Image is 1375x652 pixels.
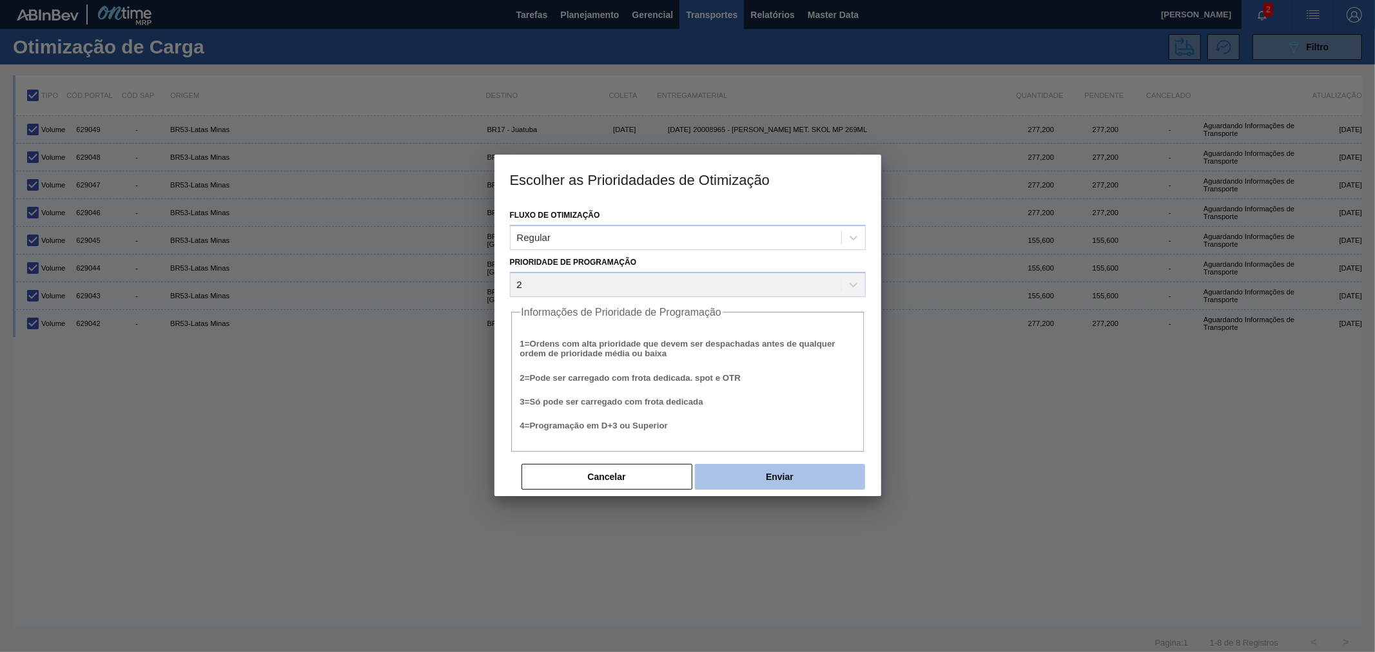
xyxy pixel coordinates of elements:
[510,258,637,267] label: Prioridade de Programação
[494,155,881,204] h3: Escolher as Prioridadades de Otimização
[520,397,855,407] h5: 3 = Só pode ser carregado com frota dedicada
[522,464,692,490] button: Cancelar
[520,307,723,318] legend: Informações de Prioridade de Programação
[520,421,855,430] h5: 4 = Programação em D+3 ou Superior
[517,232,551,243] div: Regular
[520,373,855,383] h5: 2 = Pode ser carregado com frota dedicada. spot e OTR
[510,211,600,220] label: Fluxo de Otimização
[695,464,865,490] button: Enviar
[520,339,855,358] h5: 1 = Ordens com alta prioridade que devem ser despachadas antes de qualquer ordem de prioridade mé...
